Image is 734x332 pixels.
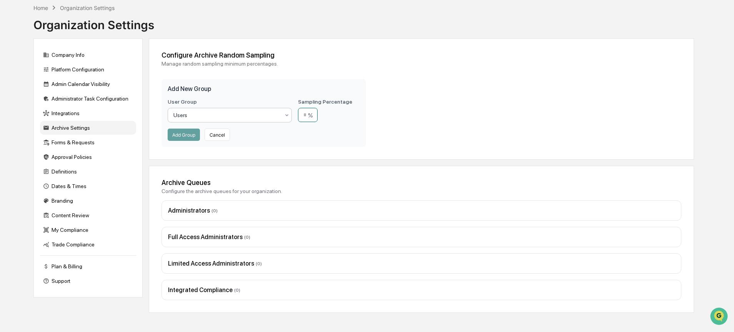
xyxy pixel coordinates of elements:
[5,108,52,122] a: 🔎Data Lookup
[161,51,681,59] div: Configure Archive Random Sampling
[40,259,136,273] div: Plan & Billing
[161,188,681,194] div: Configure the archive queues for your organization.
[40,135,136,149] div: Forms & Requests
[15,111,48,119] span: Data Lookup
[168,129,200,141] button: Add Group
[26,66,97,73] div: We're available if you need us!
[40,106,136,120] div: Integrations
[205,129,230,141] button: Cancel
[211,208,218,213] span: ( 0 )
[709,307,730,327] iframe: Open customer support
[131,61,140,70] button: Start new chat
[168,85,360,92] h3: Add New Group
[40,150,136,164] div: Approval Policies
[8,112,14,118] div: 🔎
[40,165,136,178] div: Definitions
[40,238,136,251] div: Trade Compliance
[40,48,136,62] div: Company Info
[161,61,681,67] div: Manage random sampling minimum percentages.
[168,207,675,214] div: Administrators
[40,121,136,135] div: Archive Settings
[168,286,675,294] div: Integrated Compliance
[5,94,53,107] a: 🖐️Preclearance
[60,5,115,11] div: Organization Settings
[8,97,14,104] div: 🖐️
[56,97,62,104] div: 🗄️
[40,194,136,208] div: Branding
[77,130,93,136] span: Pylon
[298,99,360,105] label: Sampling Percentage
[40,179,136,193] div: Dates & Times
[168,99,292,105] label: User Group
[234,287,240,293] span: ( 0 )
[63,97,95,104] span: Attestations
[40,77,136,91] div: Admin Calendar Visibility
[40,63,136,76] div: Platform Configuration
[161,178,681,187] div: Archive Queues
[33,5,48,11] div: Home
[40,274,136,288] div: Support
[15,97,50,104] span: Preclearance
[40,223,136,237] div: My Compliance
[244,235,250,240] span: ( 0 )
[40,208,136,222] div: Content Review
[8,59,22,73] img: 1746055101610-c473b297-6a78-478c-a979-82029cc54cd1
[8,16,140,28] p: How can we help?
[33,12,154,32] div: Organization Settings
[168,260,675,267] div: Limited Access Administrators
[54,130,93,136] a: Powered byPylon
[53,94,98,107] a: 🗄️Attestations
[40,92,136,106] div: Administrator Task Configuration
[26,59,126,66] div: Start new chat
[168,233,675,241] div: Full Access Administrators
[256,261,262,266] span: ( 0 )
